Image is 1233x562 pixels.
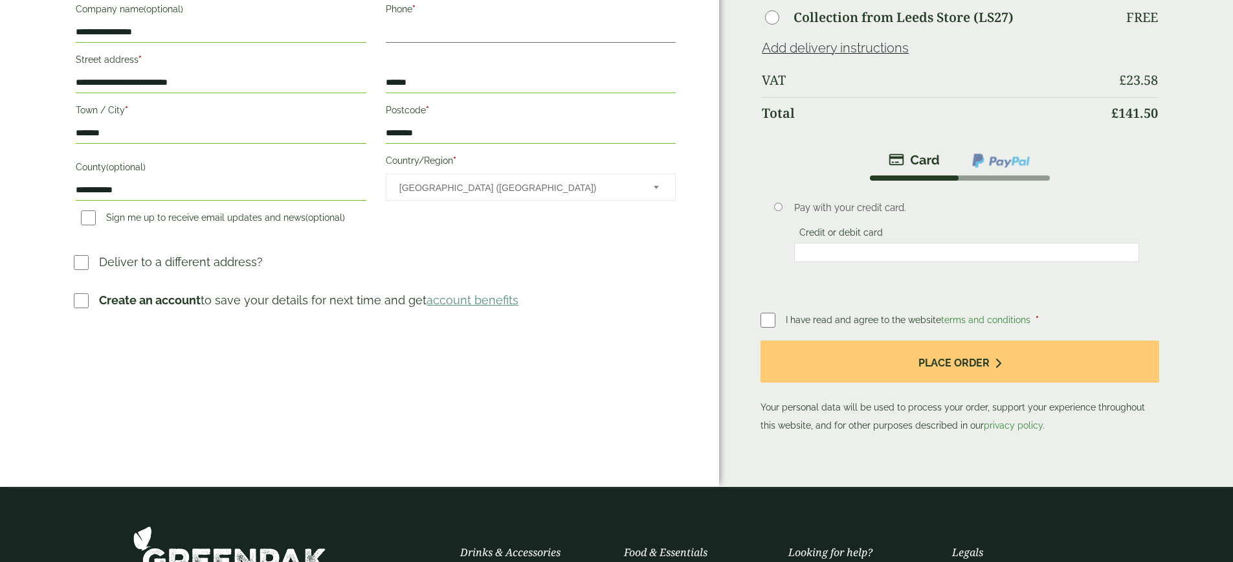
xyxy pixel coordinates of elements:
[99,293,201,307] strong: Create an account
[305,212,345,223] span: (optional)
[76,101,366,123] label: Town / City
[76,158,366,180] label: County
[1119,71,1126,89] span: £
[971,152,1031,169] img: ppcp-gateway.png
[889,152,940,168] img: stripe.png
[144,4,183,14] span: (optional)
[1119,71,1158,89] bdi: 23.58
[1036,315,1039,325] abbr: required
[786,315,1033,325] span: I have read and agree to the website
[794,227,888,242] label: Credit or debit card
[427,293,518,307] a: account benefits
[1126,10,1158,25] p: Free
[762,97,1102,129] th: Total
[1111,104,1158,122] bdi: 141.50
[386,152,676,174] label: Country/Region
[426,105,429,115] abbr: required
[453,155,456,166] abbr: required
[762,40,909,56] a: Add delivery instructions
[386,101,676,123] label: Postcode
[76,212,350,227] label: Sign me up to receive email updates and news
[99,253,263,271] p: Deliver to a different address?
[386,174,676,201] span: Country/Region
[794,201,1139,215] p: Pay with your credit card.
[412,4,416,14] abbr: required
[399,174,636,201] span: United Kingdom (UK)
[106,162,146,172] span: (optional)
[76,51,366,73] label: Street address
[139,54,142,65] abbr: required
[941,315,1030,325] a: terms and conditions
[794,11,1014,24] label: Collection from Leeds Store (LS27)
[984,420,1043,431] a: privacy policy
[99,291,518,309] p: to save your details for next time and get
[762,65,1102,96] th: VAT
[761,341,1159,434] p: Your personal data will be used to process your order, support your experience throughout this we...
[798,247,1135,258] iframe: Secure card payment input frame
[761,341,1159,383] button: Place order
[125,105,128,115] abbr: required
[1111,104,1118,122] span: £
[81,210,96,225] input: Sign me up to receive email updates and news(optional)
